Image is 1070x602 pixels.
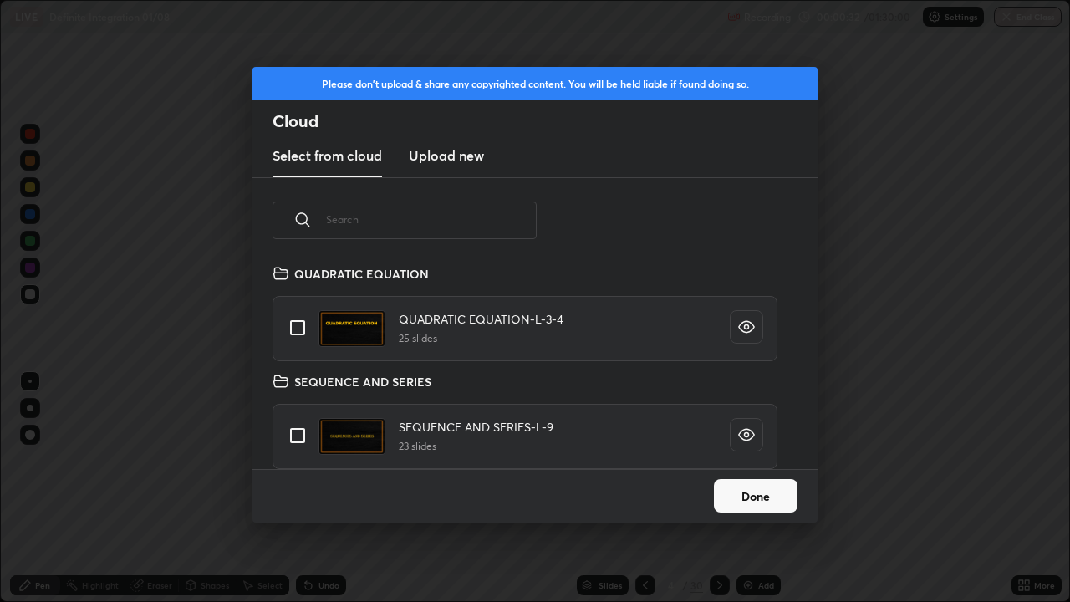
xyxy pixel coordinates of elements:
[294,373,431,390] h4: SEQUENCE AND SERIES
[318,310,385,347] img: 1756324895KMKLJR.pdf
[399,310,563,328] h4: QUADRATIC EQUATION-L-3-4
[399,418,553,436] h4: SEQUENCE AND SERIES-L-9
[252,67,818,100] div: Please don't upload & share any copyrighted content. You will be held liable if found doing so.
[273,145,382,166] h3: Select from cloud
[318,418,385,455] img: 1756393026DDV5QV.pdf
[409,145,484,166] h3: Upload new
[326,184,537,255] input: Search
[714,479,797,513] button: Done
[399,331,563,346] h5: 25 slides
[273,110,818,132] h2: Cloud
[294,265,429,283] h4: QUADRATIC EQUATION
[399,439,553,454] h5: 23 slides
[252,258,797,469] div: grid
